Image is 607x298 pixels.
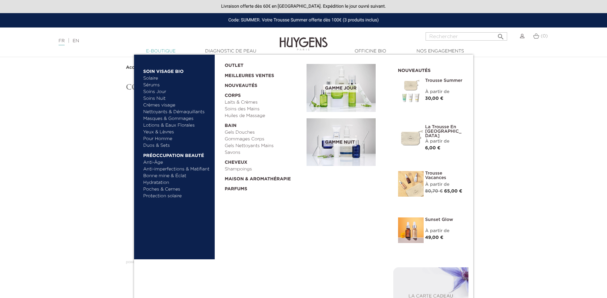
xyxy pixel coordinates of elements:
[398,171,424,197] img: La Trousse vacances
[425,89,464,95] div: À partir de
[425,217,464,222] a: Sunset Glow
[425,138,464,145] div: À partir de
[425,228,464,234] div: À partir de
[143,109,210,115] a: Nettoyants & Démaquillants
[408,48,472,55] a: Nos engagements
[225,79,302,89] a: Nouveautés
[398,78,424,104] img: Trousse Summer
[444,189,462,193] span: 65,00 €
[497,31,505,39] i: 
[143,95,204,102] a: Soins Nuit
[225,156,302,166] a: Cheveux
[323,84,358,92] span: Gamme jour
[425,78,464,83] a: Trousse Summer
[225,89,302,99] a: Corps
[425,96,443,101] span: 30,00 €
[126,257,481,265] div: powered by
[225,129,302,136] a: Gels Douches
[225,119,302,129] a: Bain
[143,82,210,89] a: Sérums
[398,217,424,243] img: Sunset glow- un teint éclatant
[425,125,464,138] a: La Trousse en [GEOGRAPHIC_DATA]
[143,179,210,186] a: Hydratation
[425,146,441,150] span: 6,00 €
[143,89,210,95] a: Soins Jour
[225,113,302,119] a: Huiles de Massage
[143,102,210,109] a: Crèmes visage
[307,64,388,112] a: Gamme jour
[307,118,376,166] img: routine_nuit_banner.jpg
[225,59,296,69] a: OUTLET
[425,181,464,188] div: À partir de
[541,34,548,38] span: (0)
[225,106,302,113] a: Soins des Mains
[143,65,210,75] a: Soin Visage Bio
[426,32,507,41] input: Rechercher
[143,186,210,193] a: Poches & Cernes
[143,173,210,179] a: Bonne mine & Éclat
[225,183,302,192] a: Parfums
[143,115,210,122] a: Masques & Gommages
[225,166,302,173] a: Shampoings
[199,48,263,55] a: Diagnostic de peau
[225,136,302,143] a: Gommages Corps
[225,69,296,79] a: Meilleures Ventes
[425,235,443,240] span: 49,00 €
[129,48,193,55] a: E-Boutique
[225,149,302,156] a: Savons
[143,142,210,149] a: Duos & Sets
[398,125,424,150] img: La Trousse en Coton
[126,65,144,70] a: Accueil
[143,129,210,136] a: Yeux & Lèvres
[55,37,248,45] div: |
[143,136,210,142] a: Pour Homme
[59,39,65,45] a: FR
[143,149,210,159] a: Préoccupation beauté
[398,66,464,74] h2: Nouveautés
[425,171,464,180] a: Trousse Vacances
[495,30,507,39] button: 
[307,64,376,112] img: routine_jour_banner.jpg
[143,166,210,173] a: Anti-imperfections & Matifiant
[323,138,356,146] span: Gamme nuit
[225,173,302,183] a: Maison & Aromathérapie
[339,48,403,55] a: Officine Bio
[126,98,481,257] iframe: typeform-embed
[143,122,210,129] a: Lotions & Eaux Florales
[143,75,210,82] a: Solaire
[126,65,143,70] strong: Accueil
[73,39,79,43] a: EN
[307,118,388,166] a: Gamme nuit
[425,189,443,193] span: 80,70 €
[143,193,210,200] a: Protection solaire
[280,27,328,51] img: Huygens
[225,99,302,106] a: Laits & Crèmes
[143,159,210,166] a: Anti-Âge
[126,83,481,91] h1: Consultation soin Visage
[225,143,302,149] a: Gels Nettoyants Mains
